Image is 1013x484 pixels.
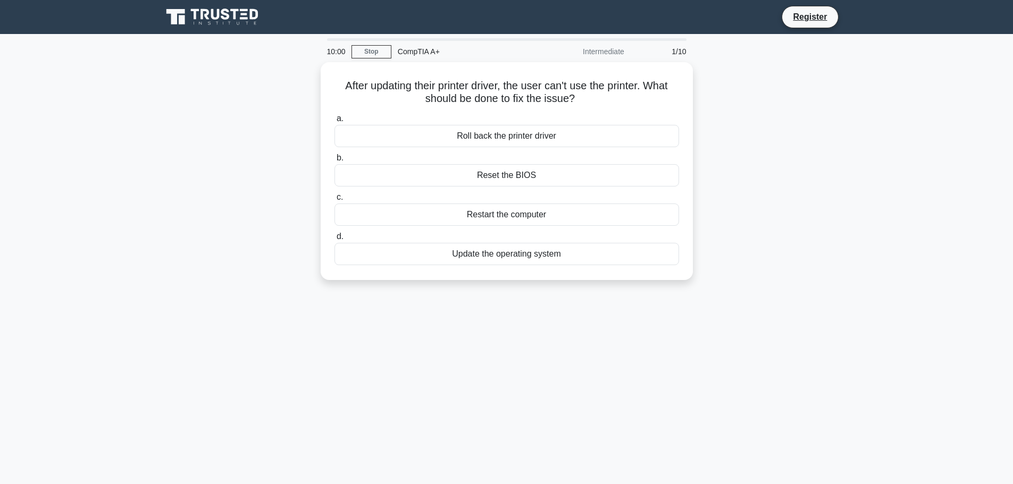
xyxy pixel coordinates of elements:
[334,203,679,226] div: Restart the computer
[391,41,538,62] div: CompTIA A+
[631,41,693,62] div: 1/10
[337,114,344,123] span: a.
[337,192,343,201] span: c.
[351,45,391,58] a: Stop
[334,243,679,265] div: Update the operating system
[321,41,351,62] div: 10:00
[333,79,680,106] h5: After updating their printer driver, the user can't use the printer. What should be done to fix t...
[334,164,679,186] div: Reset the BIOS
[786,10,833,23] a: Register
[538,41,631,62] div: Intermediate
[334,125,679,147] div: Roll back the printer driver
[337,153,344,162] span: b.
[337,232,344,241] span: d.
